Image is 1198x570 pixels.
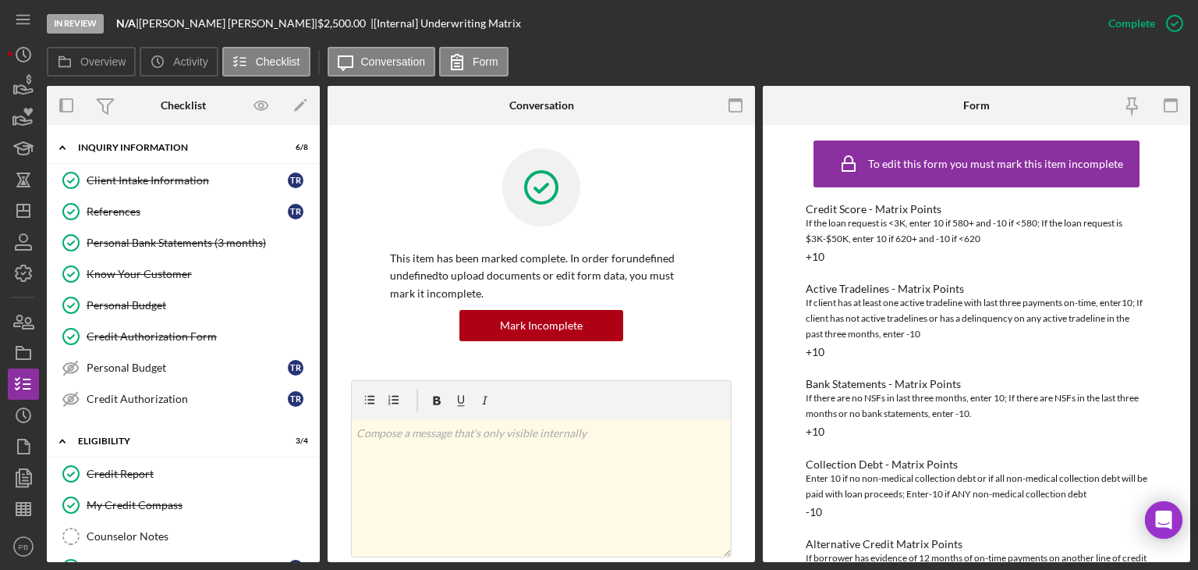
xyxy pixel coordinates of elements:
[256,55,300,68] label: Checklist
[55,521,312,552] a: Counselor Notes
[55,258,312,290] a: Know Your Customer
[806,346,824,358] div: +10
[222,47,310,77] button: Checklist
[78,436,269,446] div: Eligibility
[806,506,822,518] div: -10
[473,55,498,68] label: Form
[139,17,317,30] div: [PERSON_NAME] [PERSON_NAME] |
[1108,8,1155,39] div: Complete
[500,310,583,341] div: Mark Incomplete
[509,99,574,112] div: Conversation
[390,250,693,302] p: This item has been marked complete. In order for undefined undefined to upload documents or edit ...
[806,203,1147,216] div: Credit Score - Matrix Points
[55,196,312,227] a: Referencestr
[55,458,312,490] a: Credit Report
[806,295,1147,342] div: If client has at least one active tradeline with last three payments on-time, enter10; If client ...
[55,165,312,196] a: Client Intake Informationtr
[806,471,1147,502] div: Enter 10 if no non-medical collection debt or if all non-medical collection debt will be paid wit...
[288,204,303,219] div: t r
[288,173,303,188] div: t r
[361,55,426,68] label: Conversation
[370,17,521,30] div: | [Internal] Underwriting Matrix
[1145,501,1182,539] div: Open Intercom Messenger
[288,391,303,407] div: t r
[87,530,311,543] div: Counselor Notes
[87,499,311,511] div: My Credit Compass
[87,468,311,480] div: Credit Report
[806,390,1147,422] div: If there are no NSFs in last three months, enter 10; If there are NSFs in the last three months o...
[87,299,311,312] div: Personal Budget
[55,352,312,383] a: Personal Budgettr
[87,268,311,280] div: Know Your Customer
[806,251,824,263] div: +10
[55,227,312,258] a: Personal Bank Statements (3 months)
[806,538,1147,550] div: Alternative Credit Matrix Points
[55,383,312,415] a: Credit Authorizationtr
[78,143,269,152] div: Inquiry Information
[288,360,303,376] div: t r
[963,99,990,112] div: Form
[116,17,139,30] div: |
[87,393,288,405] div: Credit Authorization
[87,174,288,187] div: Client Intake Information
[806,378,1147,390] div: Bank Statements - Matrix Points
[55,490,312,521] a: My Credit Compass
[55,290,312,321] a: Personal Budget
[328,47,436,77] button: Conversation
[459,310,623,341] button: Mark Incomplete
[806,426,824,438] div: +10
[868,158,1123,170] div: To edit this form you must mark this item incomplete
[806,216,1147,247] div: If the loan request is <3K, enter 10 if 580+ and -10 if <580; If the loan request is $3K-$50K, en...
[87,205,288,218] div: References
[806,458,1147,471] div: Collection Debt - Matrix Points
[161,99,206,112] div: Checklist
[47,47,136,77] button: Overview
[19,543,29,551] text: PB
[116,16,136,30] b: N/A
[280,436,308,446] div: 3 / 4
[87,237,311,249] div: Personal Bank Statements (3 months)
[87,330,311,343] div: Credit Authorization Form
[806,283,1147,295] div: Active Tradelines - Matrix Points
[80,55,126,68] label: Overview
[1093,8,1190,39] button: Complete
[140,47,218,77] button: Activity
[439,47,509,77] button: Form
[173,55,207,68] label: Activity
[87,362,288,374] div: Personal Budget
[55,321,312,352] a: Credit Authorization Form
[280,143,308,152] div: 6 / 8
[317,17,370,30] div: $2,500.00
[8,531,39,562] button: PB
[47,14,104,34] div: In Review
